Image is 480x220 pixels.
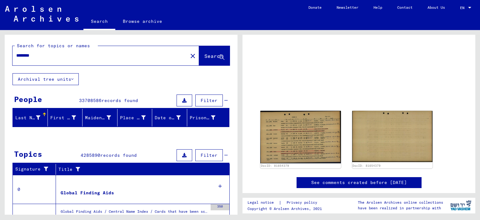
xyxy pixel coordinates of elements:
[187,49,199,62] button: Clear
[5,6,78,22] img: Arolsen_neg.svg
[211,204,229,210] div: 350
[82,109,117,126] mat-header-cell: Maiden Name
[79,98,102,103] span: 33708586
[15,115,40,121] div: Last Name
[195,149,223,161] button: Filter
[58,166,217,173] div: Title
[261,164,289,167] a: DocID: 81654379
[199,46,230,65] button: Search
[352,111,433,162] img: 002.jpg
[282,199,325,206] a: Privacy policy
[13,175,56,204] td: 0
[13,109,48,126] mat-header-cell: Last Name
[14,94,42,105] div: People
[15,166,51,172] div: Signature
[83,14,115,30] a: Search
[190,115,216,121] div: Prisoner #
[17,43,90,49] mat-label: Search for topics or names
[85,115,111,121] div: Maiden Name
[50,115,76,121] div: First Name
[48,109,83,126] mat-header-cell: First Name
[50,113,84,123] div: First Name
[201,152,217,158] span: Filter
[81,152,100,158] span: 4285890
[311,179,407,186] a: See comments created before [DATE]
[187,109,229,126] mat-header-cell: Prisoner #
[247,199,325,206] div: |
[189,52,197,60] mat-icon: close
[120,113,154,123] div: Place of Birth
[12,73,79,85] button: Archival tree units
[358,205,443,211] p: have been realized in partnership with
[120,115,146,121] div: Place of Birth
[449,197,472,213] img: yv_logo.png
[58,164,223,174] div: Title
[260,111,341,163] img: 001.jpg
[204,53,223,59] span: Search
[15,164,57,174] div: Signature
[201,98,217,103] span: Filter
[155,113,188,123] div: Date of Birth
[15,113,48,123] div: Last Name
[247,199,279,206] a: Legal notice
[195,95,223,106] button: Filter
[155,115,181,121] div: Date of Birth
[152,109,187,126] mat-header-cell: Date of Birth
[358,200,443,205] p: The Arolsen Archives online collections
[352,164,381,167] a: DocID: 81654379
[247,206,325,212] p: Copyright © Arolsen Archives, 2021
[115,14,170,29] a: Browse archive
[102,98,138,103] span: records found
[61,209,207,217] div: Global Finding Aids / Central Name Index / Cards that have been scanned during first sequential m...
[190,113,223,123] div: Prisoner #
[85,113,119,123] div: Maiden Name
[14,148,42,160] div: Topics
[117,109,152,126] mat-header-cell: Place of Birth
[460,6,467,10] span: EN
[61,190,114,196] div: Global Finding Aids
[100,152,137,158] span: records found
